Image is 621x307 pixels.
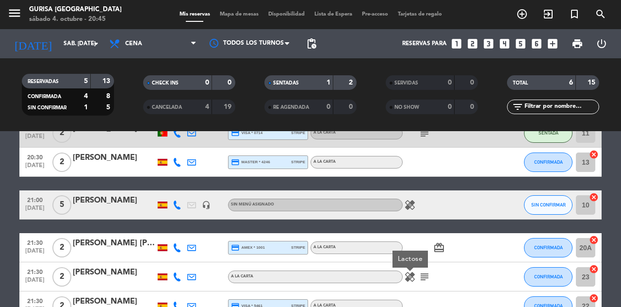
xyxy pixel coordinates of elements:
span: NO SHOW [394,105,419,110]
button: CONFIRMADA [524,153,572,172]
i: subject [419,127,430,139]
i: looks_4 [498,37,511,50]
i: credit_card [231,158,240,167]
span: A LA CARTA [313,131,336,135]
strong: 0 [448,103,452,110]
span: SIN CONFIRMAR [28,105,66,110]
span: Sin menú asignado [231,203,274,206]
strong: 0 [470,79,476,86]
input: Filtrar por nombre... [523,102,599,112]
span: Mapa de mesas [215,12,263,17]
span: 21:30 [23,295,47,306]
strong: 4 [205,103,209,110]
i: credit_card [231,243,240,252]
span: SENTADA [539,130,558,136]
button: SENTADA [524,123,572,143]
span: RESERVADAS [28,79,59,84]
span: SIN CONFIRMAR [531,202,566,207]
strong: 13 [102,78,112,85]
span: amex * 1001 [231,243,265,252]
span: Lista de Espera [310,12,357,17]
i: [DATE] [7,33,59,54]
strong: 1 [84,104,88,111]
span: [DATE] [23,205,47,216]
span: print [572,38,583,50]
i: cancel [589,192,599,202]
div: [PERSON_NAME] [PERSON_NAME] [73,237,155,250]
i: subject [419,271,430,283]
i: cancel [589,235,599,245]
i: cancel [589,293,599,303]
div: Gurisa [GEOGRAPHIC_DATA] [29,5,122,15]
span: Disponibilidad [263,12,310,17]
i: arrow_drop_down [90,38,102,50]
span: 20:30 [23,151,47,162]
strong: 15 [588,79,597,86]
i: looks_two [466,37,479,50]
button: CONFIRMADA [524,267,572,287]
span: stripe [291,244,305,251]
span: CHECK INS [152,81,179,85]
span: CANCELADA [152,105,182,110]
strong: 0 [327,103,330,110]
span: Reservas para [402,40,447,47]
i: add_circle_outline [516,8,528,20]
i: power_settings_new [596,38,607,50]
i: looks_one [450,37,463,50]
strong: 0 [448,79,452,86]
span: SERVIDAS [394,81,418,85]
i: healing [404,199,416,211]
i: exit_to_app [542,8,554,20]
span: A LA CARTA [231,274,253,278]
i: search [595,8,606,20]
i: cancel [589,264,599,274]
button: menu [7,6,22,24]
span: 5 [52,195,71,215]
i: add_box [546,37,559,50]
span: A LA CARTA [313,160,336,164]
i: turned_in_not [569,8,580,20]
span: stripe [291,159,305,165]
div: sábado 4. octubre - 20:45 [29,15,122,24]
span: CONFIRMADA [28,94,61,99]
span: Tarjetas de regalo [393,12,447,17]
span: [DATE] [23,248,47,259]
i: credit_card [231,129,240,137]
strong: 0 [205,79,209,86]
strong: 19 [224,103,233,110]
strong: 5 [84,78,88,85]
strong: 0 [228,79,233,86]
strong: 4 [84,93,88,100]
span: pending_actions [306,38,317,50]
span: [DATE] [23,133,47,144]
strong: 5 [106,104,112,111]
span: CONFIRMADA [534,245,563,250]
span: A LA CARTA [313,245,336,249]
span: 2 [52,238,71,257]
span: Pre-acceso [357,12,393,17]
span: master * 4246 [231,158,270,167]
strong: 2 [349,79,355,86]
span: CONFIRMADA [534,159,563,165]
i: looks_6 [530,37,543,50]
span: 21:30 [23,237,47,248]
span: CONFIRMADA [534,274,563,279]
strong: 0 [470,103,476,110]
strong: 0 [349,103,355,110]
div: [PERSON_NAME] [73,152,155,164]
span: [DATE] [23,277,47,288]
span: TOTAL [513,81,528,85]
i: filter_list [512,101,523,113]
strong: 1 [327,79,330,86]
div: LOG OUT [589,29,614,58]
span: 2 [52,123,71,143]
span: 2 [52,153,71,172]
button: SIN CONFIRMAR [524,195,572,215]
span: SENTADAS [273,81,299,85]
span: stripe [291,130,305,136]
strong: 6 [569,79,573,86]
i: menu [7,6,22,20]
div: [PERSON_NAME] [73,194,155,207]
i: healing [404,271,416,283]
span: visa * 0714 [231,129,262,137]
